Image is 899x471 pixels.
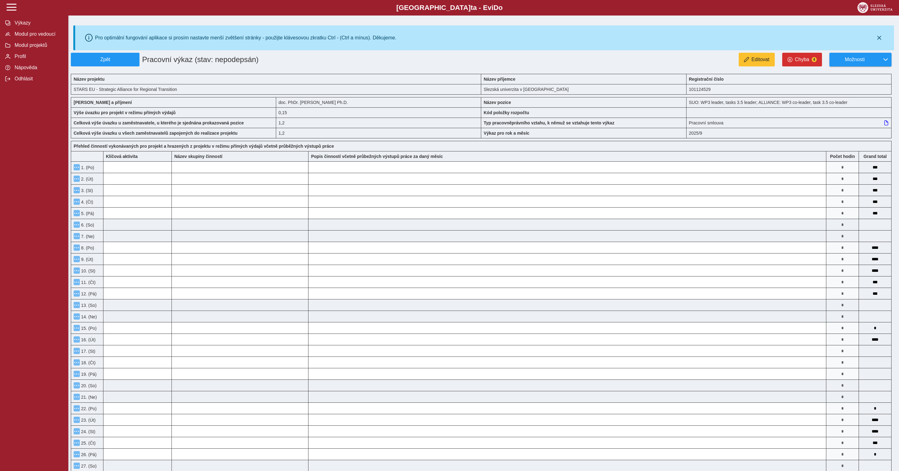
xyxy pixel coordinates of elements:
b: Výše úvazku pro projekt v režimu přímých výdajů [74,110,176,115]
span: 25. (Čt) [80,441,96,446]
button: Menu [74,417,80,423]
button: Menu [74,428,80,434]
span: 10. (St) [80,268,95,273]
button: Menu [74,256,80,262]
b: Výkaz pro rok a měsíc [484,131,529,136]
button: Menu [74,199,80,205]
span: 22. (Po) [80,406,97,411]
span: 24. (St) [80,429,95,434]
b: Název pozice [484,100,511,105]
span: 23. (Út) [80,418,96,423]
span: Editovat [751,57,769,62]
span: Výkazy [13,20,63,26]
h1: Pracovní výkaz (stav: nepodepsán) [139,53,415,66]
span: Odhlásit [13,76,63,82]
b: Celková výše úvazku u zaměstnavatele, u kterého je sjednána prokazovaná pozice [74,120,244,125]
span: 20. (So) [80,383,97,388]
span: 21. (Ne) [80,395,97,400]
button: Menu [74,244,80,251]
b: Suma za den přes všechny výkazy [859,154,891,159]
span: o [499,4,503,11]
b: Kód položky rozpočtu [484,110,529,115]
span: 5. (Pá) [80,211,94,216]
b: [GEOGRAPHIC_DATA] a - Evi [19,4,880,12]
b: Název příjemce [484,77,515,82]
b: Celková výše úvazku u všech zaměstnavatelů zapojených do realizace projektu [74,131,238,136]
span: 12. (Pá) [80,291,97,296]
span: Modul projektů [13,43,63,48]
span: 15. (Po) [80,326,97,331]
button: Menu [74,290,80,297]
span: D [493,4,498,11]
button: Menu [74,359,80,366]
span: 6. (So) [80,222,94,227]
span: 17. (St) [80,349,95,354]
span: 26. (Pá) [80,452,97,457]
b: Klíčová aktivita [106,154,138,159]
div: 1,2 h / den. 6 h / týden. [276,107,481,118]
span: 4 [812,57,817,62]
span: 1. (Po) [80,165,94,170]
button: Menu [74,176,80,182]
b: Popis činností včetně průbežných výstupů práce za daný měsíc [311,154,443,159]
button: Menu [74,451,80,457]
div: doc. PhDr. [PERSON_NAME] Ph.D. [276,97,481,107]
button: Menu [74,336,80,343]
span: Profil [13,54,63,59]
b: Typ pracovněprávního vztahu, k němuž se vztahuje tento výkaz [484,120,614,125]
button: Menu [74,348,80,354]
button: Menu [74,371,80,377]
button: Editovat [739,53,775,66]
button: Menu [74,325,80,331]
span: 3. (St) [80,188,93,193]
b: Název projektu [74,77,105,82]
div: 1,2 [276,128,481,138]
span: Modul pro vedoucí [13,31,63,37]
span: t [471,4,473,11]
button: Menu [74,405,80,411]
button: Menu [74,279,80,285]
b: Registrační číslo [689,77,724,82]
span: Chyba [795,57,809,62]
span: 19. (Pá) [80,372,97,377]
span: 13. (So) [80,303,97,308]
button: Menu [74,463,80,469]
span: 9. (Út) [80,257,93,262]
span: 14. (Ne) [80,314,97,319]
span: Nápověda [13,65,63,70]
button: Menu [74,210,80,216]
span: 2. (Út) [80,177,93,182]
div: 1,2 [276,118,481,128]
span: 27. (So) [80,464,97,469]
div: Pracovní smlouva [687,118,892,128]
div: 2025/9 [687,128,892,138]
span: Zpět [74,57,137,62]
button: Menu [74,382,80,388]
button: Chyba4 [782,53,822,66]
div: Slezská univerzita v [GEOGRAPHIC_DATA] [481,84,687,95]
span: Možnosti [835,57,875,62]
span: 11. (Čt) [80,280,96,285]
b: Přehled činností vykonávaných pro projekt a hrazených z projektu v režimu přímých výdajů včetně p... [74,144,334,149]
button: Menu [74,164,80,170]
button: Menu [74,302,80,308]
img: logo_web_su.png [857,2,892,13]
button: Menu [74,394,80,400]
span: 8. (Po) [80,245,94,250]
button: Menu [74,187,80,193]
button: Menu [74,233,80,239]
button: Zpět [71,53,139,66]
span: 4. (Čt) [80,200,93,204]
div: 101124529 [687,84,892,95]
span: 16. (Út) [80,337,96,342]
button: Menu [74,222,80,228]
b: Název skupiny činností [174,154,222,159]
span: 18. (Čt) [80,360,96,365]
div: STARS EU - Strategic Alliance for Regional Transition [71,84,481,95]
b: Počet hodin [826,154,859,159]
div: SUO: WP3 leader, tasks 3.5 leader; ALLIANCE: WP3 co-leader, task 3.5 co-leader [687,97,892,107]
button: Menu [74,267,80,274]
span: 7. (Ne) [80,234,94,239]
button: Menu [74,440,80,446]
b: [PERSON_NAME] a příjmení [74,100,132,105]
